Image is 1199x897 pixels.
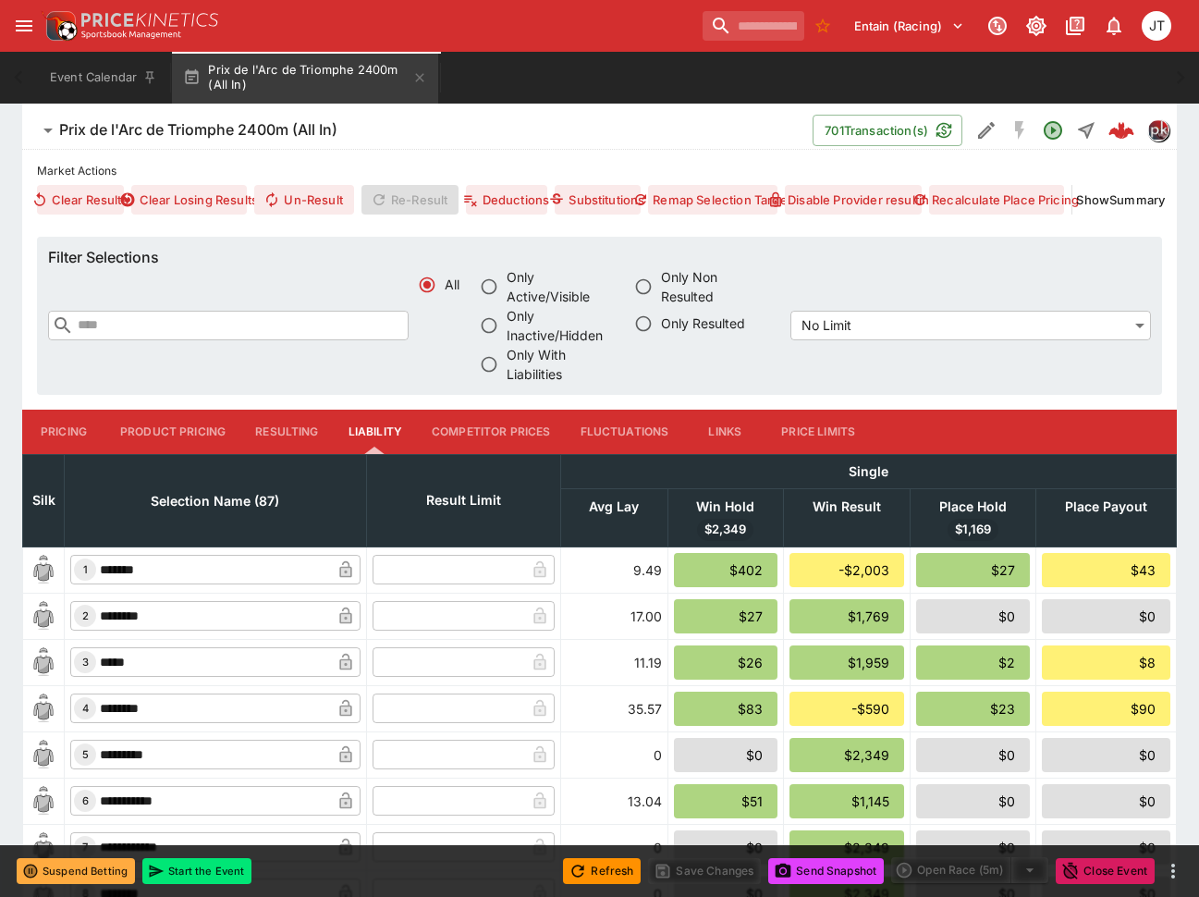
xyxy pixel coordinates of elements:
[81,13,218,27] img: PriceKinetics
[790,311,1151,340] div: No Limit
[916,738,1030,772] div: $0
[1042,692,1171,726] div: $90
[29,786,58,816] img: blank-silk.png
[674,692,777,726] div: $83
[334,410,417,454] button: Liability
[23,454,65,547] th: Silk
[7,9,41,43] button: open drawer
[1042,830,1171,865] div: $0
[789,692,904,726] div: -$590
[661,267,765,306] span: Only Non Resulted
[17,858,135,884] button: Suspend Betting
[785,185,922,215] button: Disable Provider resulting
[1148,120,1168,141] img: pricekinetics
[105,410,240,454] button: Product Pricing
[1080,185,1162,215] button: ShowSummary
[569,496,659,518] span: Avg Lay
[766,410,870,454] button: Price Limits
[891,857,1048,883] div: split button
[507,345,610,384] span: Only With Liabilities
[674,645,777,680] div: $26
[789,553,904,587] div: -$2,003
[789,784,904,818] div: $1,145
[41,7,78,44] img: PriceKinetics Logo
[29,832,58,862] img: blank-silk.png
[674,738,777,772] div: $0
[1042,553,1171,587] div: $43
[919,496,1027,518] span: Place Hold
[916,645,1030,680] div: $2
[1108,117,1134,143] div: db169d44-849d-4a6c-95b7-e51a9b722d4c
[789,599,904,633] div: $1,769
[916,830,1030,865] div: $0
[560,454,1176,488] th: Single
[567,560,662,580] div: 9.49
[507,306,610,345] span: Only Inactive/Hidden
[29,601,58,631] img: blank-silk.png
[555,185,642,215] button: Substitutions
[567,838,662,857] div: 0
[254,185,353,215] span: Un-Result
[37,157,1162,185] label: Market Actions
[566,410,684,454] button: Fluctuations
[131,185,247,215] button: Clear Losing Results
[37,185,124,215] button: Clear Results
[48,248,1151,267] h6: Filter Selections
[1020,9,1053,43] button: Toggle light/dark mode
[916,599,1030,633] div: $0
[366,454,560,547] th: Result Limit
[1136,6,1177,46] button: Josh Tanner
[674,830,777,865] div: $0
[29,694,58,723] img: blank-silk.png
[1142,11,1171,41] div: Josh Tanner
[1045,496,1168,518] span: Place Payout
[567,699,662,719] div: 35.57
[445,275,459,294] span: All
[648,185,777,215] button: Remap Selection Target
[808,11,838,41] button: No Bookmarks
[1147,119,1169,141] div: pricekinetics
[567,653,662,672] div: 11.19
[1097,9,1131,43] button: Notifications
[929,185,1064,215] button: Recalculate Place Pricing
[697,521,753,539] span: $2,349
[916,553,1030,587] div: $27
[417,410,566,454] button: Competitor Prices
[789,738,904,772] div: $2,349
[674,784,777,818] div: $51
[768,858,884,884] button: Send Snapshot
[1036,114,1070,147] button: Open
[703,11,804,41] input: search
[507,267,610,306] span: Only Active/Visible
[1042,784,1171,818] div: $0
[1162,860,1184,882] button: more
[29,555,58,584] img: blank-silk.png
[1058,9,1092,43] button: Documentation
[676,496,775,518] span: Win Hold
[789,645,904,680] div: $1,959
[1042,738,1171,772] div: $0
[563,858,641,884] button: Refresh
[981,9,1014,43] button: Connected to PK
[130,490,300,512] span: Selection Name (87)
[813,115,962,146] button: 701Transaction(s)
[79,841,92,854] span: 7
[29,740,58,769] img: blank-silk.png
[970,114,1003,147] button: Edit Detail
[172,52,438,104] button: Prix de l'Arc de Triomphe 2400m (All In)
[948,521,998,539] span: $1,169
[916,692,1030,726] div: $23
[79,702,92,715] span: 4
[39,52,168,104] button: Event Calendar
[1056,858,1155,884] button: Close Event
[916,784,1030,818] div: $0
[22,410,105,454] button: Pricing
[1108,117,1134,143] img: logo-cerberus--red.svg
[567,792,662,811] div: 13.04
[792,496,901,518] span: Win Result
[29,647,58,677] img: blank-silk.png
[142,858,251,884] button: Start the Event
[79,748,92,761] span: 5
[80,563,92,576] span: 1
[789,830,904,865] div: $2,349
